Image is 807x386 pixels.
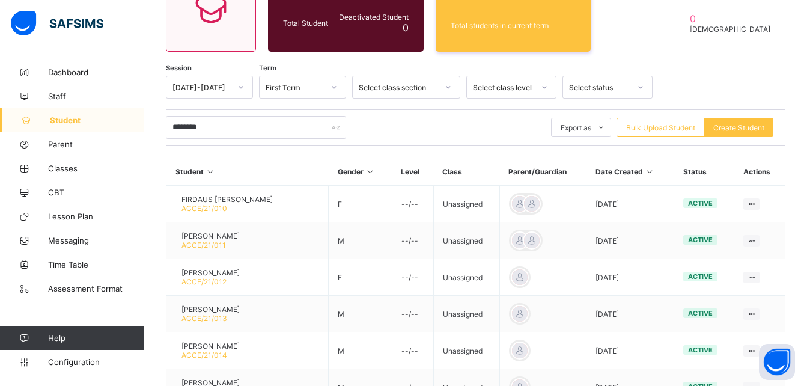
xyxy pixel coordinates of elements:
span: Create Student [713,123,764,132]
td: [DATE] [586,332,674,369]
button: Open asap [759,344,795,380]
span: 0 [403,22,409,34]
span: [PERSON_NAME] [181,231,240,240]
div: Select class level [473,83,534,92]
span: Parent [48,139,144,149]
span: ACCE/21/014 [181,351,227,360]
td: [DATE] [586,222,674,259]
th: Actions [734,158,785,186]
span: Classes [48,164,144,173]
th: Level [392,158,433,186]
td: F [329,186,392,222]
span: [PERSON_NAME] [181,342,240,351]
th: Class [433,158,499,186]
td: --/-- [392,332,433,369]
span: CBT [48,188,144,197]
span: [DEMOGRAPHIC_DATA] [690,25,770,34]
span: Export as [561,123,591,132]
span: Bulk Upload Student [626,123,695,132]
span: active [688,309,713,317]
span: ACCE/21/012 [181,277,227,286]
td: Unassigned [433,259,499,296]
span: ACCE/21/013 [181,314,227,323]
span: active [688,272,713,281]
span: ACCE/21/011 [181,240,226,250]
span: Time Table [48,260,144,269]
span: Term [259,64,276,72]
span: active [688,346,713,354]
span: Session [166,64,192,72]
img: safsims [11,11,103,36]
div: First Term [266,83,324,92]
span: Help [48,333,144,343]
td: M [329,296,392,332]
span: [PERSON_NAME] [181,268,240,277]
td: --/-- [392,186,433,222]
td: Unassigned [433,186,499,222]
td: --/-- [392,259,433,296]
div: Select class section [359,83,438,92]
td: M [329,222,392,259]
span: 0 [690,13,770,25]
i: Sort in Ascending Order [365,167,376,176]
span: ACCE/21/010 [181,204,227,213]
th: Student [166,158,329,186]
div: [DATE]-[DATE] [172,83,231,92]
i: Sort in Ascending Order [645,167,655,176]
td: Unassigned [433,332,499,369]
td: --/-- [392,296,433,332]
span: FIRDAUS [PERSON_NAME] [181,195,273,204]
span: [PERSON_NAME] [181,305,240,314]
td: Unassigned [433,222,499,259]
th: Parent/Guardian [499,158,586,186]
span: active [688,236,713,244]
span: Configuration [48,357,144,367]
td: Unassigned [433,296,499,332]
span: active [688,199,713,207]
span: Total students in current term [451,21,576,30]
span: Dashboard [48,67,144,77]
th: Date Created [586,158,674,186]
i: Sort in Ascending Order [206,167,216,176]
div: Total Student [280,16,334,31]
td: [DATE] [586,259,674,296]
td: F [329,259,392,296]
span: Lesson Plan [48,212,144,221]
div: Select status [569,83,630,92]
td: M [329,332,392,369]
span: Student [50,115,144,125]
td: [DATE] [586,186,674,222]
span: Messaging [48,236,144,245]
span: Assessment Format [48,284,144,293]
th: Gender [329,158,392,186]
th: Status [674,158,734,186]
span: Deactivated Student [337,13,409,22]
span: Staff [48,91,144,101]
td: [DATE] [586,296,674,332]
td: --/-- [392,222,433,259]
